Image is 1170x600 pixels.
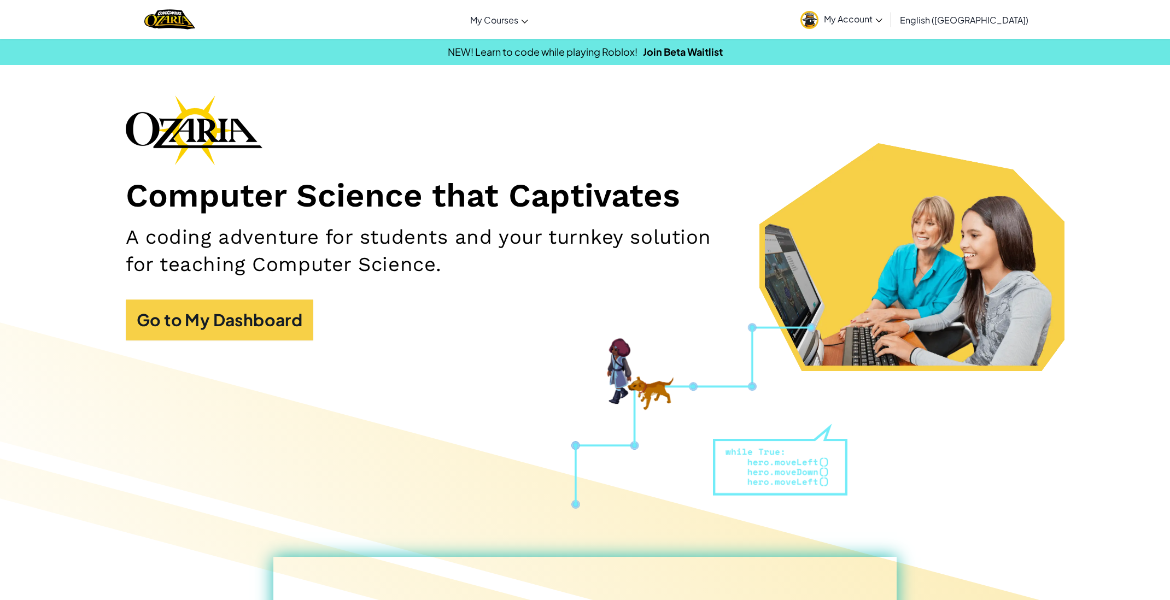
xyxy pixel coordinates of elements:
[900,14,1028,26] span: English ([GEOGRAPHIC_DATA])
[126,176,1044,216] h1: Computer Science that Captivates
[465,5,534,34] a: My Courses
[643,45,723,58] a: Join Beta Waitlist
[894,5,1034,34] a: English ([GEOGRAPHIC_DATA])
[126,299,313,340] a: Go to My Dashboard
[126,95,262,165] img: Ozaria branding logo
[144,8,195,31] a: Ozaria by CodeCombat logo
[448,45,637,58] span: NEW! Learn to code while playing Roblox!
[144,8,195,31] img: Home
[795,2,888,37] a: My Account
[824,13,882,25] span: My Account
[470,14,518,26] span: My Courses
[800,11,818,29] img: avatar
[126,223,741,278] h2: A coding adventure for students and your turnkey solution for teaching Computer Science.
